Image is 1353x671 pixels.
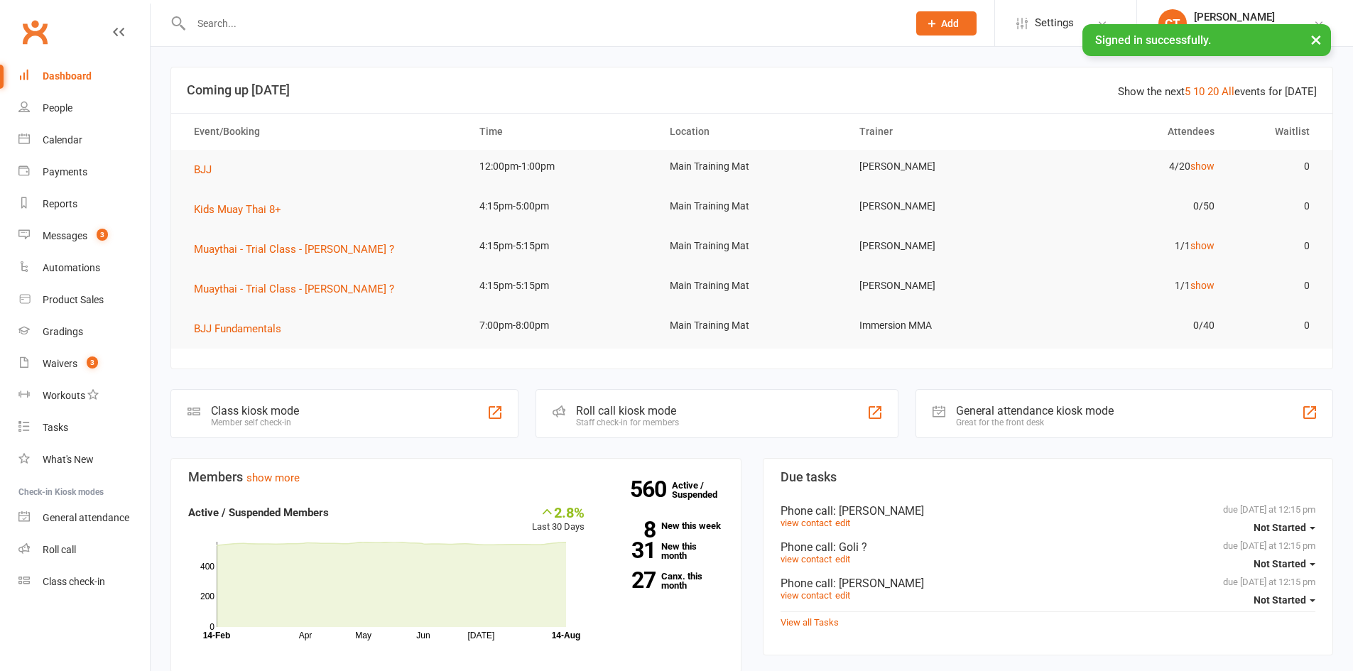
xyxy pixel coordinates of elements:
[1227,269,1322,302] td: 0
[194,201,291,218] button: Kids Muay Thai 8+
[833,540,867,554] span: : Goli ?
[835,554,850,564] a: edit
[18,284,150,316] a: Product Sales
[1222,85,1234,98] a: All
[672,470,734,510] a: 560Active / Suspended
[781,540,1316,554] div: Phone call
[1207,85,1219,98] a: 20
[1227,190,1322,223] td: 0
[194,241,404,258] button: Muaythai - Trial Class - [PERSON_NAME] ?
[781,617,839,628] a: View all Tasks
[467,190,657,223] td: 4:15pm-5:00pm
[941,18,959,29] span: Add
[1227,309,1322,342] td: 0
[657,229,847,263] td: Main Training Mat
[847,190,1037,223] td: [PERSON_NAME]
[43,294,104,305] div: Product Sales
[18,316,150,348] a: Gradings
[18,156,150,188] a: Payments
[188,470,724,484] h3: Members
[194,280,404,298] button: Muaythai - Trial Class - [PERSON_NAME] ?
[1193,85,1205,98] a: 10
[781,518,832,528] a: view contact
[1227,229,1322,263] td: 0
[18,566,150,598] a: Class kiosk mode
[576,418,679,427] div: Staff check-in for members
[246,471,300,484] a: show more
[1254,587,1315,613] button: Not Started
[18,60,150,92] a: Dashboard
[43,230,87,241] div: Messages
[18,534,150,566] a: Roll call
[181,114,467,150] th: Event/Booking
[18,380,150,412] a: Workouts
[657,114,847,150] th: Location
[43,70,92,82] div: Dashboard
[1035,7,1074,39] span: Settings
[847,114,1037,150] th: Trainer
[18,252,150,284] a: Automations
[657,150,847,183] td: Main Training Mat
[18,220,150,252] a: Messages 3
[194,203,281,216] span: Kids Muay Thai 8+
[1185,85,1190,98] a: 5
[211,418,299,427] div: Member self check-in
[43,134,82,146] div: Calendar
[847,309,1037,342] td: Immersion MMA
[1303,24,1329,55] button: ×
[781,554,832,564] a: view contact
[1254,522,1306,533] span: Not Started
[916,11,977,36] button: Add
[43,102,72,114] div: People
[18,412,150,444] a: Tasks
[43,512,129,523] div: General attendance
[43,198,77,209] div: Reports
[467,229,657,263] td: 4:15pm-5:15pm
[1254,551,1315,577] button: Not Started
[18,444,150,476] a: What's New
[847,229,1037,263] td: [PERSON_NAME]
[1254,558,1306,569] span: Not Started
[1194,23,1313,36] div: Immersion MMA Ringwood
[17,14,53,50] a: Clubworx
[1037,150,1227,183] td: 4/20
[835,518,850,528] a: edit
[1118,83,1317,100] div: Show the next events for [DATE]
[1190,240,1215,251] a: show
[781,470,1316,484] h3: Due tasks
[1158,9,1187,38] div: CT
[467,150,657,183] td: 12:00pm-1:00pm
[1194,11,1313,23] div: [PERSON_NAME]
[194,243,394,256] span: Muaythai - Trial Class - [PERSON_NAME] ?
[43,326,83,337] div: Gradings
[1190,280,1215,291] a: show
[187,13,898,33] input: Search...
[43,358,77,369] div: Waivers
[194,322,281,335] span: BJJ Fundamentals
[43,166,87,178] div: Payments
[835,590,850,601] a: edit
[194,161,222,178] button: BJJ
[18,348,150,380] a: Waivers 3
[833,577,924,590] span: : [PERSON_NAME]
[1037,269,1227,302] td: 1/1
[467,269,657,302] td: 4:15pm-5:15pm
[87,356,98,369] span: 3
[1037,229,1227,263] td: 1/1
[1254,594,1306,606] span: Not Started
[194,283,394,295] span: Muaythai - Trial Class - [PERSON_NAME] ?
[187,83,1317,97] h3: Coming up [DATE]
[532,504,585,520] div: 2.8%
[18,188,150,220] a: Reports
[956,404,1114,418] div: General attendance kiosk mode
[657,269,847,302] td: Main Training Mat
[1037,309,1227,342] td: 0/40
[606,519,656,540] strong: 8
[781,590,832,601] a: view contact
[606,572,724,590] a: 27Canx. this month
[18,92,150,124] a: People
[576,404,679,418] div: Roll call kiosk mode
[194,163,212,176] span: BJJ
[1190,160,1215,172] a: show
[43,454,94,465] div: What's New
